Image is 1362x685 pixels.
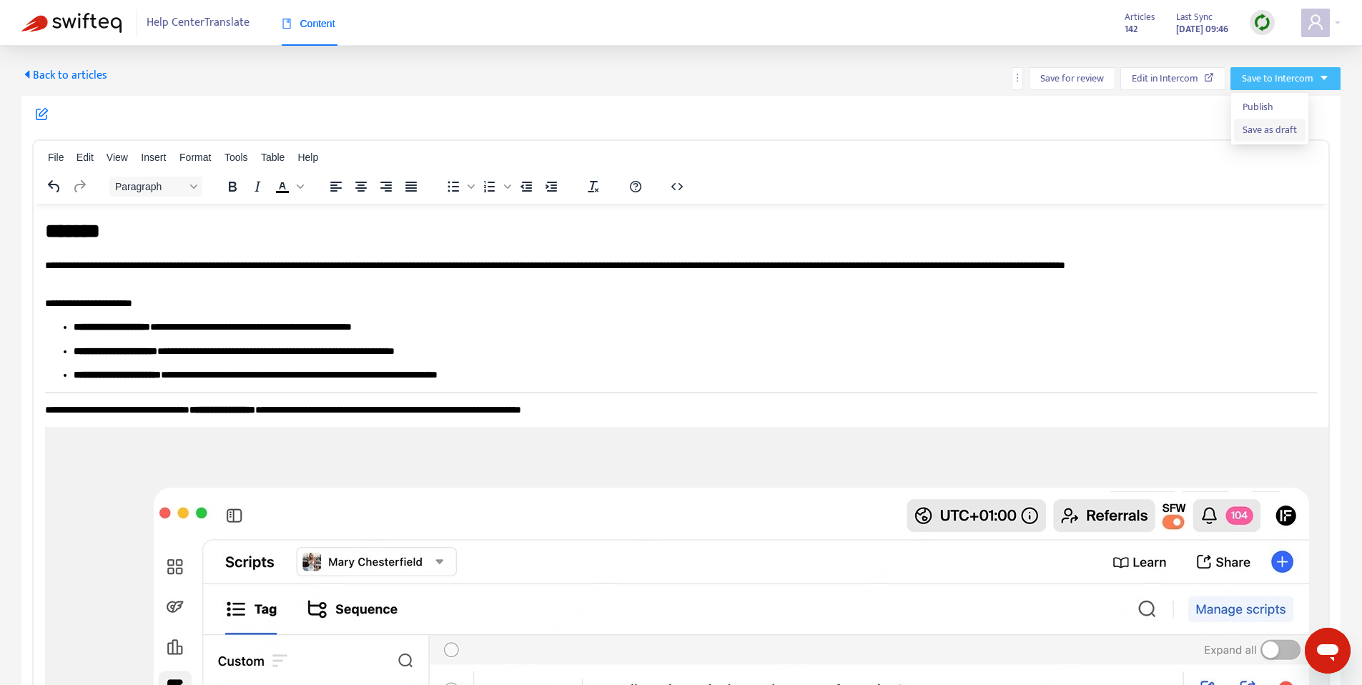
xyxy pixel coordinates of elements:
button: Italic [245,177,270,197]
img: sync.dc5367851b00ba804db3.png [1253,14,1271,31]
button: Align left [324,177,348,197]
button: Decrease indent [514,177,538,197]
span: Articles [1125,9,1155,25]
span: Last Sync [1176,9,1213,25]
button: Clear formatting [581,177,606,197]
span: Edit in Intercom [1132,71,1198,87]
button: more [1012,67,1023,90]
span: Tools [224,152,248,163]
span: View [107,152,128,163]
iframe: Button to launch messaging window [1305,628,1351,674]
span: Publish [1243,99,1297,115]
img: Swifteq [21,13,122,33]
span: book [282,19,292,29]
span: Save as draft [1243,122,1297,138]
button: Undo [42,177,66,197]
span: Save for review [1040,71,1104,87]
button: Increase indent [539,177,563,197]
div: Bullet list [441,177,477,197]
button: Justify [399,177,423,197]
span: Save to Intercom [1242,71,1313,87]
button: Help [623,177,648,197]
span: Edit [77,152,94,163]
button: Redo [67,177,92,197]
span: Help [297,152,318,163]
strong: 142 [1125,21,1138,37]
span: more [1012,73,1022,83]
button: Bold [220,177,245,197]
button: Align right [374,177,398,197]
span: Back to articles [21,66,107,85]
span: caret-left [21,69,33,80]
span: user [1307,14,1324,31]
span: File [48,152,64,163]
span: Table [261,152,285,163]
button: Block Paragraph [109,177,202,197]
span: Content [282,18,335,29]
button: Save to Intercomcaret-down [1230,67,1341,90]
button: Edit in Intercom [1120,67,1225,90]
span: caret-down [1319,73,1329,83]
strong: [DATE] 09:46 [1176,21,1228,37]
span: Help Center Translate [147,9,250,36]
div: Text color Black [270,177,306,197]
div: Numbered list [478,177,513,197]
span: Format [179,152,211,163]
button: Save for review [1029,67,1115,90]
button: Align center [349,177,373,197]
span: Insert [141,152,166,163]
span: Paragraph [115,181,185,192]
